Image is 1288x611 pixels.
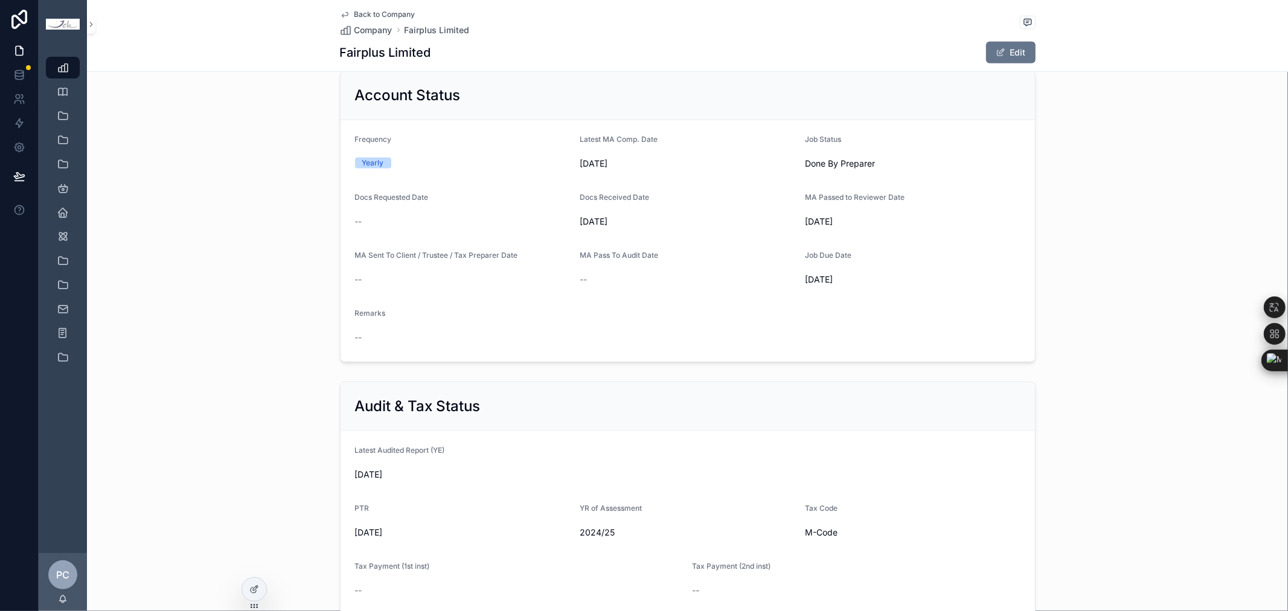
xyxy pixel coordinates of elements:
[805,526,838,539] span: M-Code
[580,274,587,286] span: --
[405,24,470,36] a: Fairplus Limited
[580,251,658,260] span: MA Pass To Audit Date
[580,193,649,202] span: Docs Received Date
[805,193,905,202] span: MA Passed to Reviewer Date
[355,584,362,597] span: --
[805,251,851,260] span: Job Due Date
[692,584,699,597] span: --
[986,42,1036,63] button: Edit
[355,469,1020,481] span: [DATE]
[355,135,392,144] span: Frequency
[340,24,392,36] a: Company
[355,274,362,286] span: --
[580,504,642,513] span: YR of Assessment
[580,135,658,144] span: Latest MA Comp. Date
[580,216,795,228] span: [DATE]
[805,216,1020,228] span: [DATE]
[355,561,430,571] span: Tax Payment (1st inst)
[355,86,461,105] h2: Account Status
[355,446,445,455] span: Latest Audited Report (YE)
[362,158,384,168] div: Yearly
[39,48,87,384] div: scrollable content
[805,158,875,170] span: Done By Preparer
[805,135,841,144] span: Job Status
[340,10,415,19] a: Back to Company
[355,504,370,513] span: PTR
[805,274,1020,286] span: [DATE]
[805,504,838,513] span: Tax Code
[56,568,69,582] span: PC
[355,216,362,228] span: --
[692,561,771,571] span: Tax Payment (2nd inst)
[355,526,571,539] span: [DATE]
[355,309,386,318] span: Remarks
[355,331,362,344] span: --
[354,24,392,36] span: Company
[46,19,80,30] img: App logo
[580,158,795,170] span: [DATE]
[355,251,518,260] span: MA Sent To Client / Trustee / Tax Preparer Date
[354,10,415,19] span: Back to Company
[580,526,795,539] span: 2024/25
[355,193,429,202] span: Docs Requested Date
[355,397,481,416] h2: Audit & Tax Status
[340,44,431,61] h1: Fairplus Limited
